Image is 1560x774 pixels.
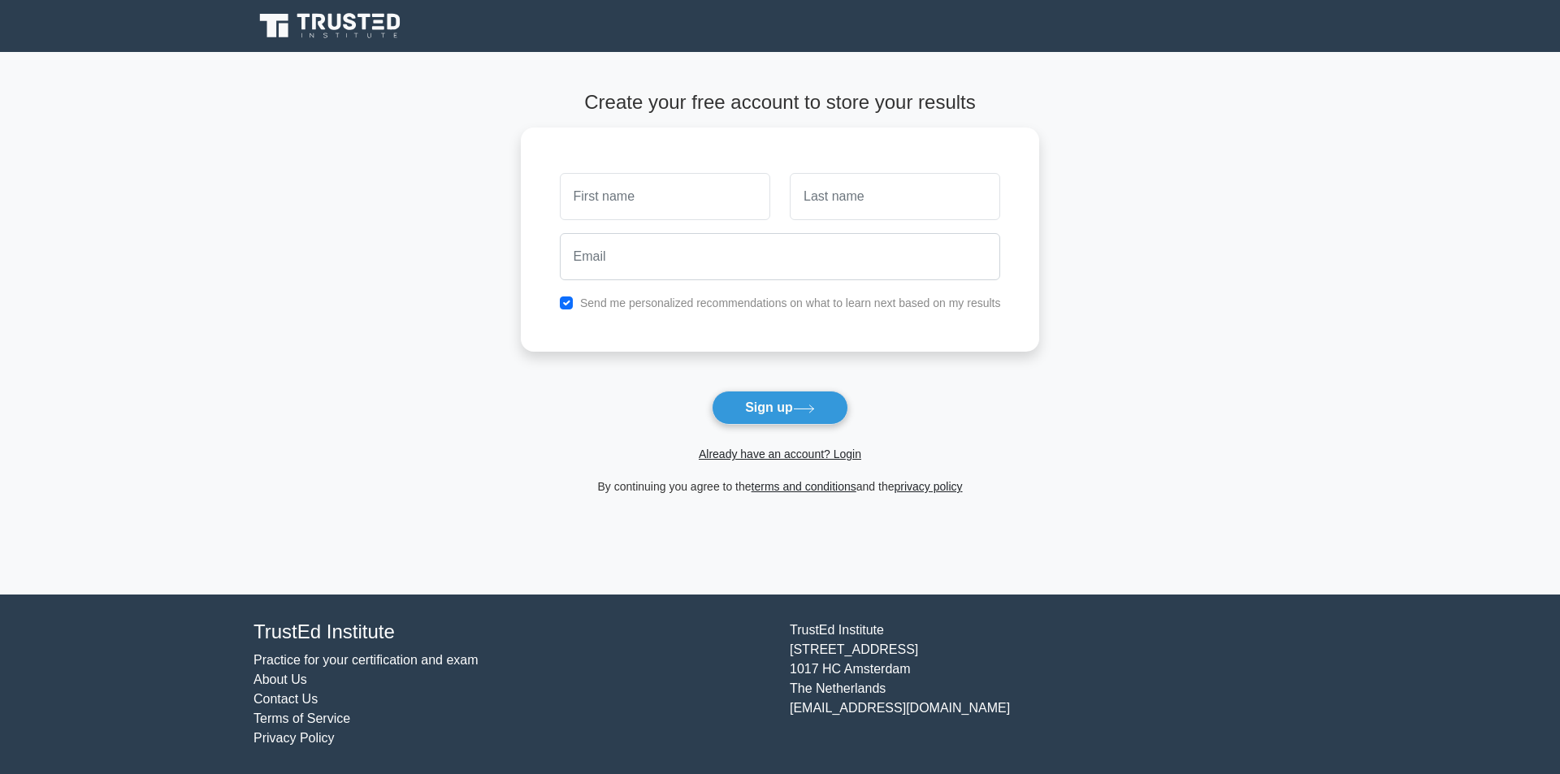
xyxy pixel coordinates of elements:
a: Contact Us [253,692,318,706]
a: Already have an account? Login [699,448,861,461]
div: TrustEd Institute [STREET_ADDRESS] 1017 HC Amsterdam The Netherlands [EMAIL_ADDRESS][DOMAIN_NAME] [780,620,1316,748]
a: Privacy Policy [253,731,335,745]
div: By continuing you agree to the and the [511,477,1050,496]
a: Practice for your certification and exam [253,653,479,667]
a: privacy policy [895,480,963,493]
a: Terms of Service [253,711,350,725]
a: terms and conditions [752,480,856,493]
a: About Us [253,672,307,686]
h4: TrustEd Institute [253,620,770,644]
input: Email [560,233,1001,280]
input: Last name [790,173,1000,220]
button: Sign up [712,391,848,425]
h4: Create your free account to store your results [521,91,1040,115]
label: Send me personalized recommendations on what to learn next based on my results [580,296,1001,309]
input: First name [560,173,770,220]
